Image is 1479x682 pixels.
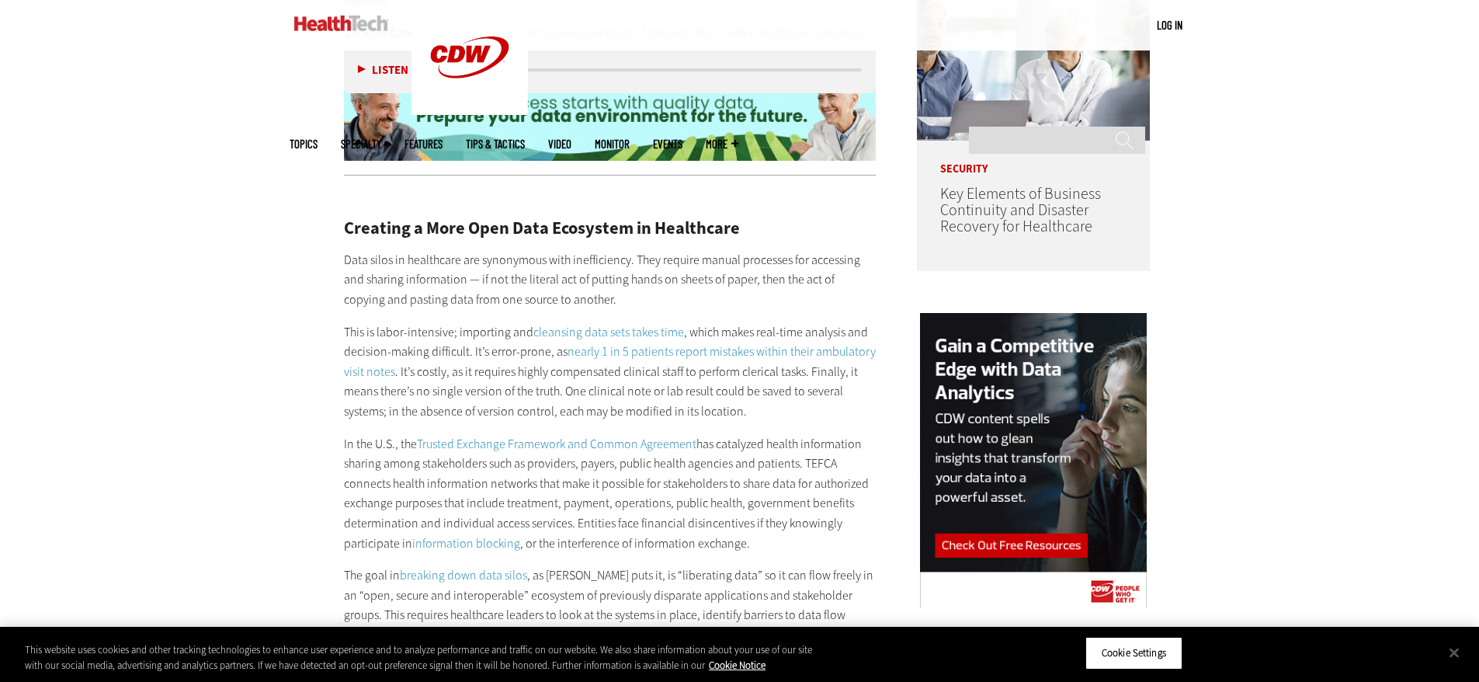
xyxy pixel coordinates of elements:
[341,138,381,150] span: Specialty
[25,642,814,673] div: This website uses cookies and other tracking technologies to enhance user experience and to analy...
[917,141,1150,175] p: Security
[344,434,877,554] p: In the U.S., the has catalyzed health information sharing among stakeholders such as providers, p...
[1157,18,1182,32] a: Log in
[417,436,696,452] a: Trusted Exchange Framework and Common Agreement
[344,322,877,422] p: This is labor-intensive; importing and , which makes real-time analysis and decision-making diffi...
[709,659,766,672] a: More information about your privacy
[533,324,684,340] a: cleansing data sets takes time
[344,250,877,310] p: Data silos in healthcare are synonymous with inefficiency. They require manual processes for acce...
[920,313,1147,611] img: data analytics right rail
[653,138,682,150] a: Events
[1157,17,1182,33] div: User menu
[290,138,318,150] span: Topics
[1085,637,1182,670] button: Cookie Settings
[466,138,525,150] a: Tips & Tactics
[344,220,877,237] h2: Creating a More Open Data Ecosystem in Healthcare
[344,343,876,380] a: nearly 1 in 5 patients report mistakes within their ambulatory visit notes
[548,138,571,150] a: Video
[344,565,877,665] p: The goal in , as [PERSON_NAME] puts it, is “liberating data” so it can flow freely in an “open, s...
[706,138,738,150] span: More
[400,567,527,583] a: breaking down data silos
[411,103,528,119] a: CDW
[595,138,630,150] a: MonITor
[294,16,388,31] img: Home
[940,183,1101,237] a: Key Elements of Business Continuity and Disaster Recovery for Healthcare
[412,535,520,552] a: information blocking
[404,138,443,150] a: Features
[1437,635,1471,670] button: Close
